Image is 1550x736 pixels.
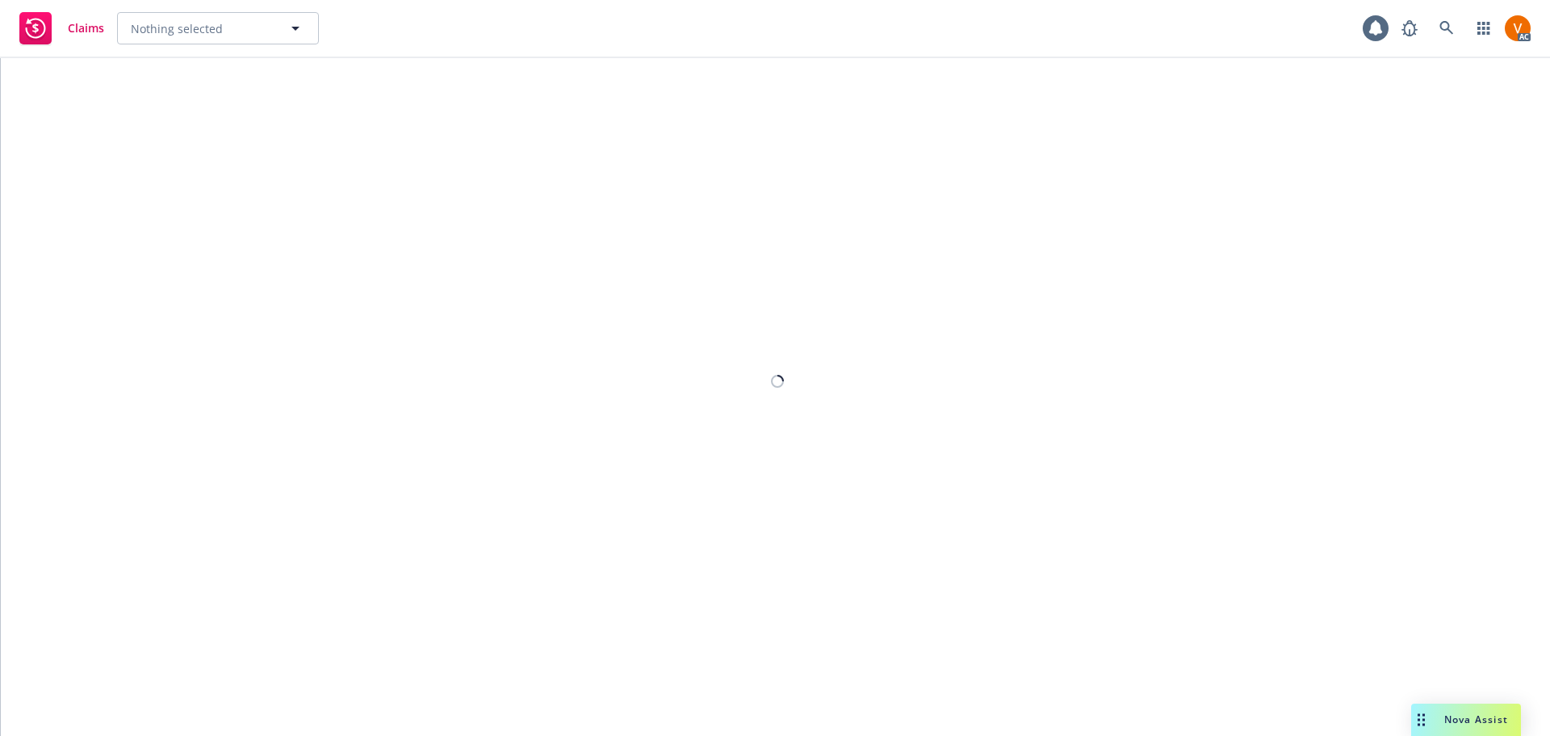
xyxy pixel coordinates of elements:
[1411,704,1521,736] button: Nova Assist
[117,12,319,44] button: Nothing selected
[1431,12,1463,44] a: Search
[131,20,223,37] span: Nothing selected
[1468,12,1500,44] a: Switch app
[1444,713,1508,726] span: Nova Assist
[68,22,104,35] span: Claims
[1411,704,1431,736] div: Drag to move
[1393,12,1426,44] a: Report a Bug
[1505,15,1531,41] img: photo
